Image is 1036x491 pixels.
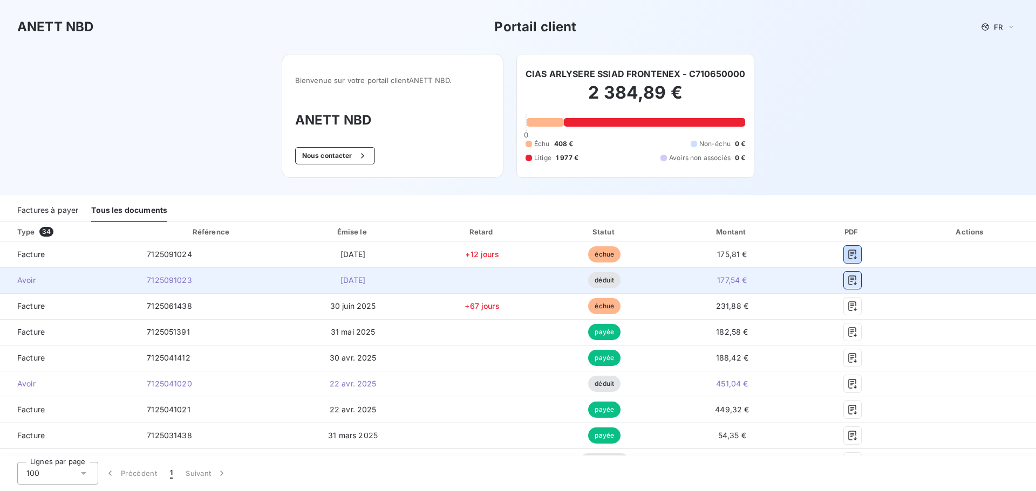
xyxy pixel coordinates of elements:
[994,23,1003,31] span: FR
[717,275,747,285] span: 177,54 €
[193,227,229,236] div: Référence
[667,226,797,237] div: Montant
[147,327,190,336] span: 7125051391
[716,301,748,310] span: 231,88 €
[524,130,528,139] span: 0
[526,82,745,114] h2: 2 384,89 €
[718,431,746,440] span: 54,35 €
[9,352,129,363] span: Facture
[295,76,490,85] span: Bienvenue sur votre portail client ANETT NBD .
[580,453,629,469] span: compensée
[465,250,499,259] span: +12 jours
[147,353,190,362] span: 7125041412
[9,404,129,415] span: Facture
[9,249,129,260] span: Facture
[556,153,578,163] span: 1 977 €
[735,153,745,163] span: 0 €
[295,147,375,164] button: Nous contacter
[147,275,192,285] span: 7125091023
[717,250,747,259] span: 175,81 €
[422,226,542,237] div: Retard
[494,17,576,37] h3: Portail client
[340,275,366,285] span: [DATE]
[9,301,129,312] span: Facture
[716,327,748,336] span: 182,58 €
[554,139,574,149] span: 408 €
[147,250,192,259] span: 7125091024
[699,139,731,149] span: Non-échu
[17,199,78,222] div: Factures à payer
[9,275,129,286] span: Avoir
[546,226,663,237] div: Statut
[147,405,190,414] span: 7125041021
[9,327,129,337] span: Facture
[330,405,377,414] span: 22 avr. 2025
[295,110,490,130] h3: ANETT NBD
[908,226,1034,237] div: Actions
[588,298,621,314] span: échue
[588,427,621,444] span: payée
[98,462,163,485] button: Précédent
[39,227,53,237] span: 34
[340,250,366,259] span: [DATE]
[588,376,621,392] span: déduit
[9,378,129,389] span: Avoir
[588,402,621,418] span: payée
[588,272,621,288] span: déduit
[669,153,731,163] span: Avoirs non associés
[588,246,621,262] span: échue
[534,153,551,163] span: Litige
[179,462,234,485] button: Suivant
[26,468,39,479] span: 100
[147,431,192,440] span: 7125031438
[147,301,192,310] span: 7125061438
[11,226,136,237] div: Type
[147,379,192,388] span: 7125041020
[534,139,550,149] span: Échu
[588,350,621,366] span: payée
[288,226,418,237] div: Émise le
[588,324,621,340] span: payée
[328,431,378,440] span: 31 mars 2025
[526,67,745,80] h6: CIAS ARLYSERE SSIAD FRONTENEX - C710650000
[91,199,167,222] div: Tous les documents
[716,353,748,362] span: 188,42 €
[170,468,173,479] span: 1
[465,301,499,310] span: +67 jours
[735,139,745,149] span: 0 €
[330,379,377,388] span: 22 avr. 2025
[716,379,748,388] span: 451,04 €
[330,353,377,362] span: 30 avr. 2025
[17,17,93,37] h3: ANETT NBD
[9,430,129,441] span: Facture
[802,226,903,237] div: PDF
[163,462,179,485] button: 1
[330,301,376,310] span: 30 juin 2025
[331,327,376,336] span: 31 mai 2025
[715,405,749,414] span: 449,32 €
